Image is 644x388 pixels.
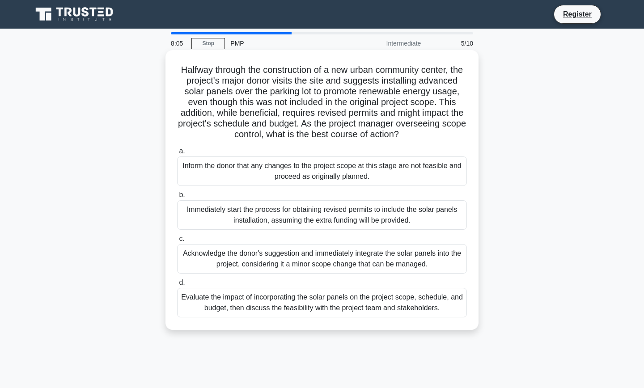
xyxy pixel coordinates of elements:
div: PMP [225,34,348,52]
span: b. [179,191,185,198]
div: Inform the donor that any changes to the project scope at this stage are not feasible and proceed... [177,156,467,186]
div: Acknowledge the donor's suggestion and immediately integrate the solar panels into the project, c... [177,244,467,274]
a: Stop [191,38,225,49]
div: 5/10 [426,34,479,52]
h5: Halfway through the construction of a new urban community center, the project's major donor visit... [176,64,468,140]
div: Evaluate the impact of incorporating the solar panels on the project scope, schedule, and budget,... [177,288,467,317]
div: Immediately start the process for obtaining revised permits to include the solar panels installat... [177,200,467,230]
span: d. [179,278,185,286]
span: a. [179,147,185,155]
div: Intermediate [348,34,426,52]
a: Register [558,8,597,20]
span: c. [179,235,184,242]
div: 8:05 [165,34,191,52]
